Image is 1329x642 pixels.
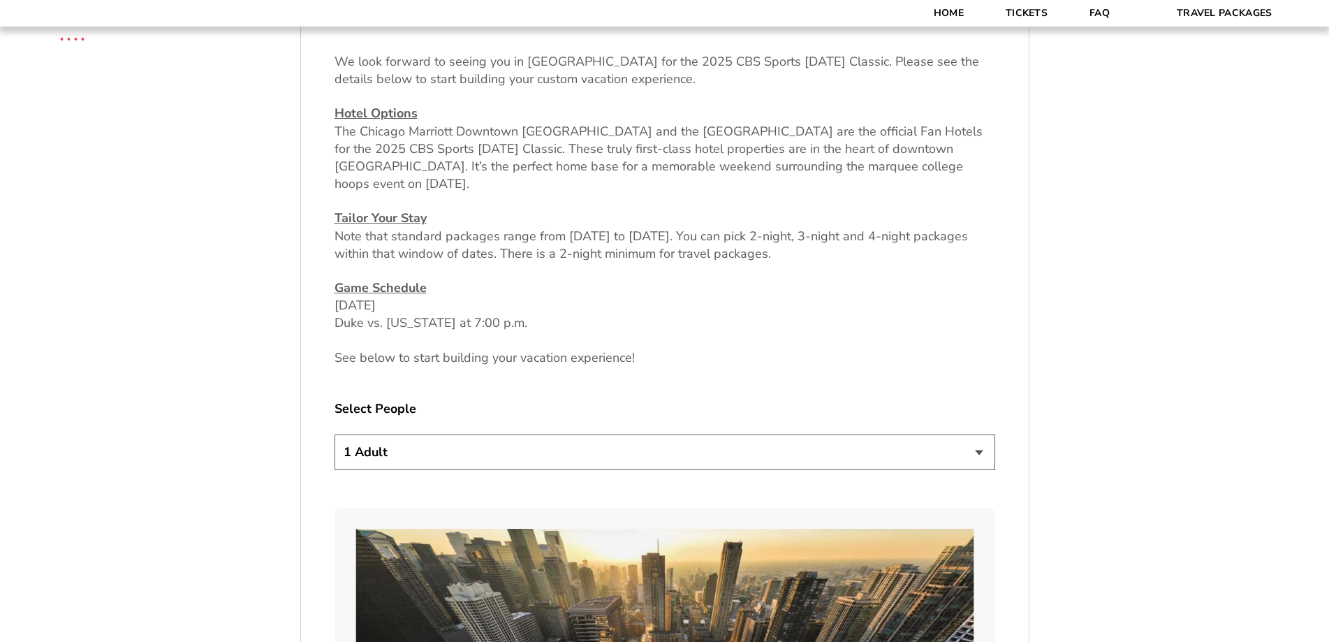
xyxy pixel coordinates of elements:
p: [DATE] [335,279,995,333]
span: The Chicago Marriott Downtown [GEOGRAPHIC_DATA] and the [GEOGRAPHIC_DATA] are the official Fan Ho... [335,123,983,193]
u: Tailor Your Stay [335,210,427,226]
span: Duke vs. [US_STATE] at 7:00 p.m. [335,314,527,331]
u: Hotel Options [335,105,418,122]
p: See below to start building your vacation experience! [335,349,995,367]
p: Note that standard packages range from [DATE] to [DATE]. You can pick 2-night, 3-night and 4-nigh... [335,210,995,263]
img: CBS Sports Thanksgiving Classic [42,7,103,68]
p: We look forward to seeing you in [GEOGRAPHIC_DATA] for the 2025 CBS Sports [DATE] Classic. Please... [335,53,995,88]
u: Game Schedule [335,279,427,296]
h2: 2. Accommodations [335,10,995,28]
label: Select People [335,400,995,418]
